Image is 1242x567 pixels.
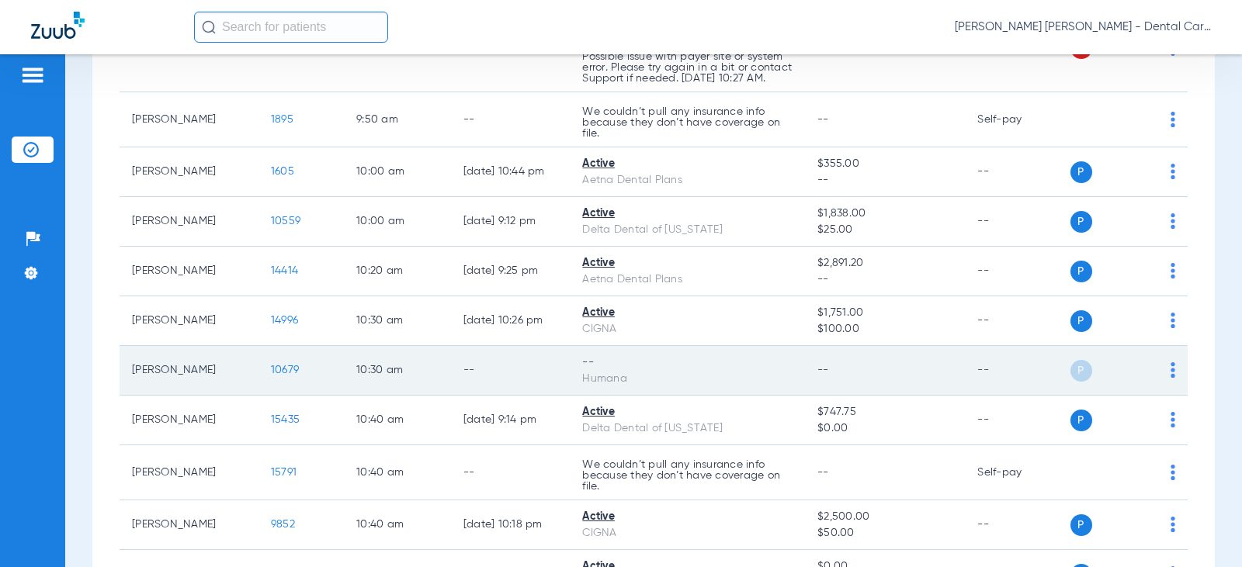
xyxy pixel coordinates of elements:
span: $100.00 [817,321,952,337]
span: 10679 [271,365,299,375]
div: CIGNA [582,525,793,541]
td: [PERSON_NAME] [120,445,258,500]
span: P [1070,211,1092,233]
td: [PERSON_NAME] [120,500,258,550]
span: -- [817,467,829,478]
span: [PERSON_NAME] [PERSON_NAME] - Dental Care of [PERSON_NAME] [955,19,1211,35]
span: $1,751.00 [817,305,952,321]
span: P [1070,514,1092,536]
span: 15435 [271,414,300,425]
div: Active [582,509,793,525]
div: Aetna Dental Plans [582,172,793,188]
span: 1895 [271,114,293,125]
span: $2,891.20 [817,255,952,271]
div: Active [582,206,793,222]
img: group-dot-blue.svg [1171,313,1175,328]
span: 1605 [271,166,294,177]
td: [DATE] 10:44 PM [451,147,571,197]
div: Active [582,404,793,420]
div: Active [582,255,793,271]
span: $2,500.00 [817,509,952,525]
div: Active [582,156,793,172]
img: group-dot-blue.svg [1171,164,1175,179]
span: -- [817,172,952,188]
span: 9852 [271,519,295,530]
td: [PERSON_NAME] [120,247,258,296]
span: 14996 [271,315,298,326]
img: group-dot-blue.svg [1171,412,1175,427]
td: 10:00 AM [344,197,451,247]
td: -- [451,92,571,147]
div: -- [582,354,793,371]
span: 10559 [271,216,300,226]
span: 15791 [271,467,297,478]
td: -- [451,346,571,396]
td: -- [965,247,1070,296]
input: Search for patients [194,12,388,43]
td: Self-pay [965,445,1070,500]
span: $747.75 [817,404,952,420]
p: Possible issue with payer site or system error. Please try again in a bit or contact Support if n... [582,51,793,84]
td: 10:20 AM [344,247,451,296]
td: [DATE] 10:18 PM [451,500,571,550]
span: $1,838.00 [817,206,952,222]
div: Delta Dental of [US_STATE] [582,420,793,437]
td: -- [965,296,1070,346]
td: -- [965,396,1070,445]
p: We couldn’t pull any insurance info because they don’t have coverage on file. [582,106,793,139]
td: Self-pay [965,92,1070,147]
div: Humana [582,371,793,387]
img: Zuub Logo [31,12,85,39]
td: -- [451,445,571,500]
td: [PERSON_NAME] [120,296,258,346]
img: group-dot-blue.svg [1171,362,1175,378]
img: Search Icon [202,20,216,34]
img: group-dot-blue.svg [1171,263,1175,278]
td: 10:40 AM [344,445,451,500]
td: [PERSON_NAME] [120,197,258,247]
td: 9:50 AM [344,92,451,147]
span: P [1070,360,1092,382]
img: group-dot-blue.svg [1171,213,1175,229]
td: [PERSON_NAME] [120,92,258,147]
div: Aetna Dental Plans [582,271,793,288]
img: group-dot-blue.svg [1171,112,1175,127]
div: Delta Dental of [US_STATE] [582,222,793,238]
td: 10:30 AM [344,346,451,396]
div: Active [582,305,793,321]
span: $50.00 [817,525,952,541]
span: $355.00 [817,156,952,172]
span: P [1070,261,1092,282]
div: CIGNA [582,321,793,337]
span: 14414 [271,265,298,276]
td: 10:00 AM [344,147,451,197]
td: [DATE] 9:25 PM [451,247,571,296]
span: P [1070,161,1092,183]
td: [DATE] 10:26 PM [451,296,571,346]
img: group-dot-blue.svg [1171,517,1175,532]
td: [DATE] 9:12 PM [451,197,571,247]
td: 10:40 AM [344,396,451,445]
td: -- [965,147,1070,197]
span: P [1070,310,1092,332]
span: $0.00 [817,420,952,437]
p: We couldn’t pull any insurance info because they don’t have coverage on file. [582,459,793,492]
td: [PERSON_NAME] [120,147,258,197]
span: -- [817,114,829,125]
span: -- [817,271,952,288]
span: P [1070,410,1092,431]
td: [PERSON_NAME] [120,346,258,396]
img: group-dot-blue.svg [1171,465,1175,480]
td: [PERSON_NAME] [120,396,258,445]
td: [DATE] 9:14 PM [451,396,571,445]
td: 10:30 AM [344,296,451,346]
span: $25.00 [817,222,952,238]
td: -- [965,197,1070,247]
td: -- [965,346,1070,396]
img: hamburger-icon [20,66,45,85]
span: -- [817,365,829,375]
td: 10:40 AM [344,500,451,550]
td: -- [965,500,1070,550]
